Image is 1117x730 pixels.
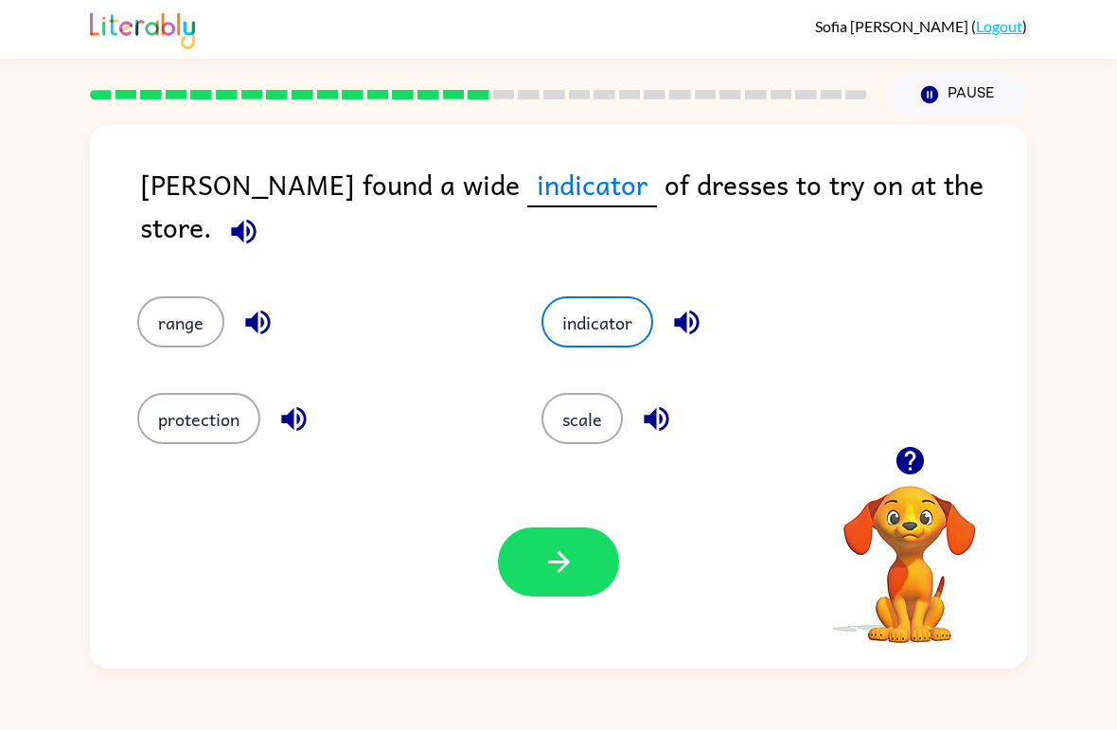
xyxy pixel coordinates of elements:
button: scale [541,393,623,444]
span: Sofia [PERSON_NAME] [815,17,971,35]
button: indicator [541,296,653,347]
video: Your browser must support playing .mp4 files to use Literably. Please try using another browser. [815,456,1004,646]
div: [PERSON_NAME] found a wide of dresses to try on at the store. [140,163,1027,258]
div: ( ) [815,17,1027,35]
img: Literably [90,8,195,49]
button: protection [137,393,260,444]
button: range [137,296,224,347]
a: Logout [976,17,1022,35]
span: indicator [527,163,657,207]
button: Pause [890,73,1027,116]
